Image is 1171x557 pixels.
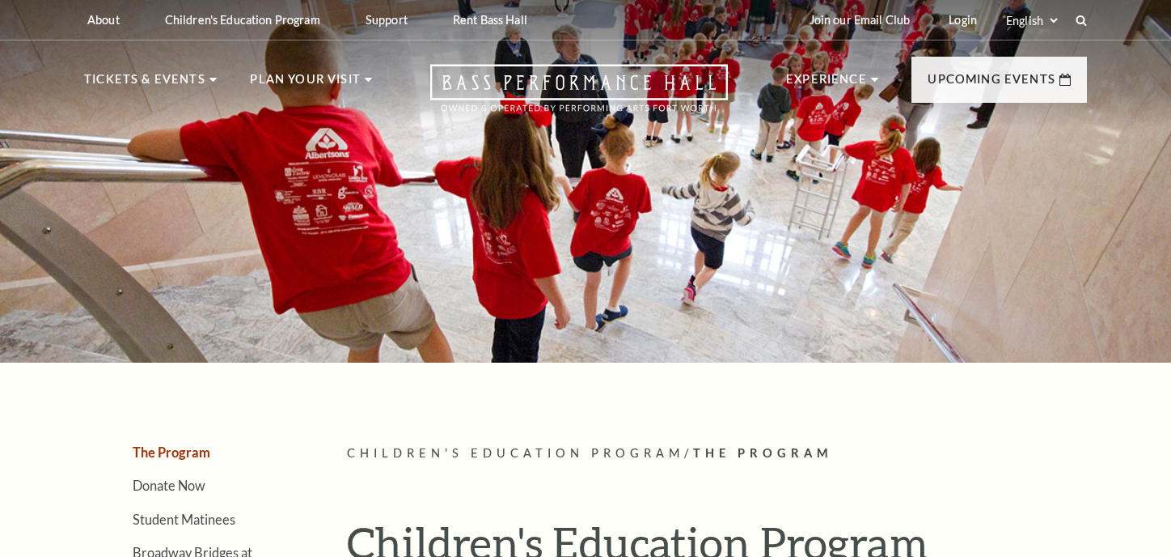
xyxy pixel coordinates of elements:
[347,444,1087,464] p: /
[453,13,527,27] p: Rent Bass Hall
[366,13,408,27] p: Support
[693,446,833,460] span: The Program
[165,13,320,27] p: Children's Education Program
[133,512,235,527] a: Student Matinees
[84,70,205,99] p: Tickets & Events
[786,70,867,99] p: Experience
[347,446,684,460] span: Children's Education Program
[250,70,361,99] p: Plan Your Visit
[133,444,210,460] a: The Program
[133,478,205,493] a: Donate Now
[928,70,1055,99] p: Upcoming Events
[87,13,120,27] p: About
[1003,13,1060,28] select: Select:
